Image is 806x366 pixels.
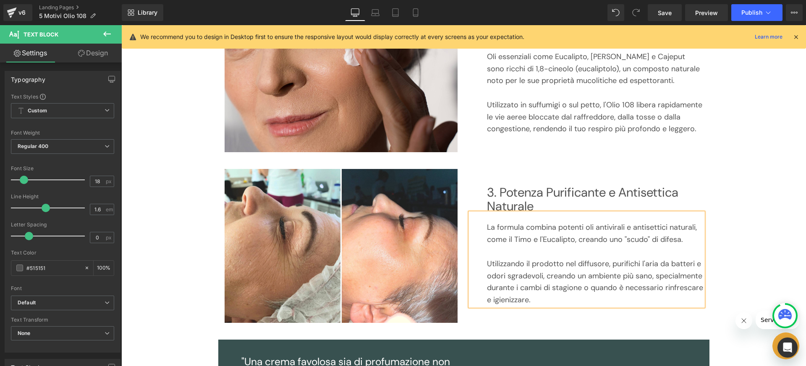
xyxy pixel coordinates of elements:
span: px [106,235,113,240]
div: Open Intercom Messenger [777,337,798,358]
a: New Library [122,4,163,21]
div: Typography [11,71,45,83]
a: Mobile [406,4,426,21]
iframe: Chiudi messaggio [614,287,631,304]
div: Font Weight [11,130,114,136]
i: Default [18,299,36,306]
a: Laptop [365,4,385,21]
span: Save [658,8,672,17]
div: Letter Spacing [11,222,114,228]
div: Font Size [11,166,114,171]
div: % [94,261,114,275]
p: Oli essenziali come Eucalipto, [PERSON_NAME] e Cajeput sono ricchi di 1,8-cineolo (eucaliptolo), ... [366,26,582,62]
button: Publish [731,4,782,21]
a: Learn more [751,32,786,42]
div: Text Color [11,250,114,256]
a: Preview [685,4,728,21]
b: Regular 400 [18,143,49,149]
span: 5 Motivi Olio 108 [39,13,86,19]
div: Font [11,286,114,291]
button: Redo [628,4,644,21]
a: Landing Pages [39,4,122,11]
h2: 3. Potenza Purificante e Antisettica Naturale [366,161,582,188]
span: Preview [695,8,718,17]
iframe: Pulsante per aprire la finestra di messaggistica [651,307,678,334]
b: Custom [28,107,47,114]
iframe: Messaggio dall’azienda [634,286,678,304]
a: Design [63,44,123,62]
p: La formula combina potenti oli antivirali e antisettici naturali, come il Timo e l'Eucalipto, cre... [366,196,582,221]
b: None [18,330,31,336]
button: Undo [607,4,624,21]
div: Line Height [11,194,114,200]
p: We recommend you to design in Desktop first to ensure the responsive layout would display correct... [140,32,524,42]
div: v6 [17,7,27,18]
a: Desktop [345,4,365,21]
span: px [106,179,113,184]
div: Text Styles [11,93,114,100]
span: em [106,207,113,212]
span: Publish [741,9,762,16]
div: Text Transform [11,317,114,323]
span: Utilizzato in suffumigi o sul petto, l'Olio 108 libera rapidamente le vie aeree bloccate dal raff... [366,75,581,109]
a: Tablet [385,4,406,21]
input: Color [26,263,80,273]
a: v6 [3,4,32,21]
button: More [786,4,803,21]
span: Text Block [24,31,58,38]
span: Utilizzando il prodotto nel diffusore, purifichi l'aria da batteri e odori sgradevoli, creando un... [366,234,582,280]
span: Library [138,9,157,16]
